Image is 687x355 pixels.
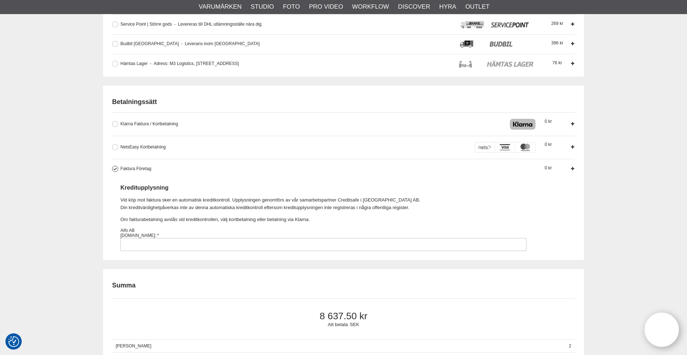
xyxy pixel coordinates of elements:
[8,336,19,347] img: Revisit consent button
[8,335,19,348] button: Samtyckesinställningar
[545,165,552,170] span: 0
[565,340,575,352] span: 2
[120,183,526,192] h3: Kreditupplysning
[283,2,300,12] a: Foto
[112,98,575,107] h2: Betalningssätt
[465,2,490,12] a: Outlet
[309,2,343,12] a: Pro Video
[510,119,535,130] img: Klarna Checkout
[475,142,535,153] img: DIBS - Payments made easy
[112,281,136,290] h2: Summa
[181,41,260,46] span: Leverans inom [GEOGRAPHIC_DATA]
[120,41,179,46] span: Budbil [GEOGRAPHIC_DATA]
[124,311,563,322] span: 8 637.50
[120,228,526,233] div: Aifo AB
[174,22,263,27] span: Levereras till DHL utlämningsställe nära dig.
[457,21,535,28] img: icon_dhlservicepoint-bulky_logo.png
[328,322,348,327] span: Att betala
[120,144,166,150] span: NetsEasy Kortbetalning
[199,2,242,12] a: Varumärken
[552,60,562,65] span: 76
[120,121,178,126] span: Klarna Faktura / Kortbetalning
[120,22,172,27] span: Service Point | Större gods
[120,216,526,224] p: Om fakturabetalning avslås vid kreditkontrollen, välj kortbetalning eller betalning via Klarna.
[457,40,535,48] img: icon_budbil_logo.png
[551,21,563,26] span: 269
[545,119,552,124] span: 0
[352,2,389,12] a: Workflow
[545,142,552,147] span: 0
[350,322,359,327] span: SEK
[150,61,239,66] span: Adress: M3 Logistics, [STREET_ADDRESS]
[398,2,430,12] a: Discover
[120,233,159,238] label: [DOMAIN_NAME]:
[120,61,148,66] span: Hämtas Lager
[120,238,526,251] input: Faktura Företag Kreditupplysning Vid köp mot faktura sker en automatisk kreditkontroll. Upplysnin...
[112,340,565,352] span: [PERSON_NAME]
[120,166,151,171] span: Faktura Företag
[457,60,535,68] img: icon_lager_logo.png
[251,2,274,12] a: Studio
[120,196,526,212] p: Vid köp mot faktura sker en automatisk kreditkontroll. Upplysningen genomförs av vår samarbetspar...
[439,2,456,12] a: Hyra
[551,40,563,46] span: 396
